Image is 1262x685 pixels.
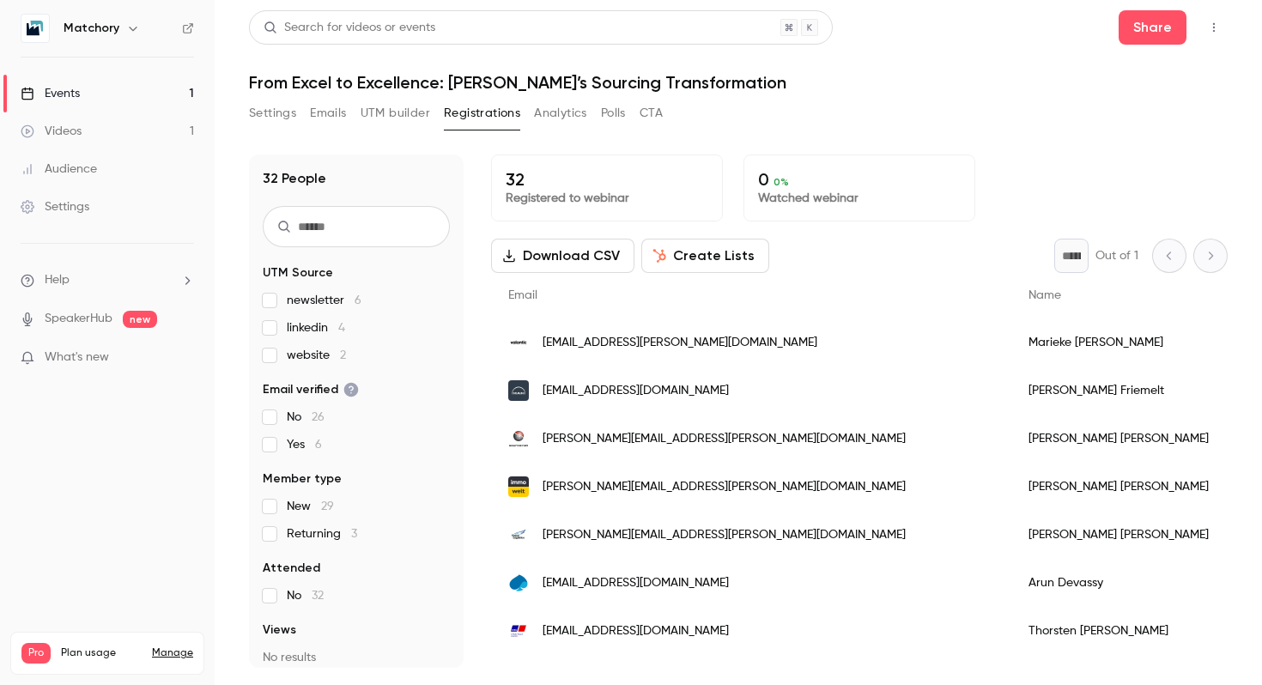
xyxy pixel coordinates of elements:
[508,428,529,449] img: sourcingondemand.com
[263,560,320,577] span: Attended
[263,470,342,488] span: Member type
[312,411,325,423] span: 26
[264,19,435,37] div: Search for videos or events
[64,20,119,37] h6: Matchory
[508,621,529,641] img: mtu-solutions.com
[61,646,142,660] span: Plan usage
[758,169,961,190] p: 0
[45,271,70,289] span: Help
[1011,511,1226,559] div: [PERSON_NAME] [PERSON_NAME]
[1095,247,1138,264] p: Out of 1
[534,100,587,127] button: Analytics
[1011,607,1226,655] div: Thorsten [PERSON_NAME]
[263,264,333,282] span: UTM Source
[543,622,729,640] span: [EMAIL_ADDRESS][DOMAIN_NAME]
[45,310,112,328] a: SpeakerHub
[287,498,334,515] span: New
[1011,318,1226,367] div: Marieke [PERSON_NAME]
[506,190,708,207] p: Registered to webinar
[287,525,357,543] span: Returning
[338,322,345,334] span: 4
[543,526,906,544] span: [PERSON_NAME][EMAIL_ADDRESS][PERSON_NAME][DOMAIN_NAME]
[1011,415,1226,463] div: [PERSON_NAME] [PERSON_NAME]
[287,347,346,364] span: website
[758,190,961,207] p: Watched webinar
[543,382,729,400] span: [EMAIL_ADDRESS][DOMAIN_NAME]
[263,168,326,189] h1: 32 People
[21,161,97,178] div: Audience
[21,271,194,289] li: help-dropdown-opener
[543,478,906,496] span: [PERSON_NAME][EMAIL_ADDRESS][PERSON_NAME][DOMAIN_NAME]
[508,476,529,497] img: immowelt.de
[315,439,322,451] span: 6
[640,100,663,127] button: CTA
[21,643,51,664] span: Pro
[249,72,1228,93] h1: From Excel to Excellence: [PERSON_NAME]’s Sourcing Transformation
[444,100,520,127] button: Registrations
[45,349,109,367] span: What's new
[287,587,324,604] span: No
[263,621,296,639] span: Views
[508,332,529,353] img: spc.valantic.com
[312,590,324,602] span: 32
[508,380,529,401] img: man.eu
[491,239,634,273] button: Download CSV
[508,289,537,301] span: Email
[287,436,322,453] span: Yes
[1028,289,1061,301] span: Name
[641,239,769,273] button: Create Lists
[263,649,450,666] p: No results
[508,573,529,593] img: capgemini.com
[21,15,49,42] img: Matchory
[287,409,325,426] span: No
[21,85,80,102] div: Events
[310,100,346,127] button: Emails
[287,319,345,336] span: linkedin
[1119,10,1186,45] button: Share
[287,292,361,309] span: newsletter
[123,311,157,328] span: new
[351,528,357,540] span: 3
[361,100,430,127] button: UTM builder
[152,646,193,660] a: Manage
[543,574,729,592] span: [EMAIL_ADDRESS][DOMAIN_NAME]
[774,176,789,188] span: 0 %
[543,430,906,448] span: [PERSON_NAME][EMAIL_ADDRESS][PERSON_NAME][DOMAIN_NAME]
[1011,463,1226,511] div: [PERSON_NAME] [PERSON_NAME]
[249,100,296,127] button: Settings
[506,169,708,190] p: 32
[1011,559,1226,607] div: Arun Devassy
[340,349,346,361] span: 2
[21,123,82,140] div: Videos
[508,524,529,545] img: de.yusen-logistics.com
[543,334,817,352] span: [EMAIL_ADDRESS][PERSON_NAME][DOMAIN_NAME]
[21,198,89,215] div: Settings
[321,500,334,512] span: 29
[355,294,361,306] span: 6
[263,381,359,398] span: Email verified
[1011,367,1226,415] div: [PERSON_NAME] Friemelt
[601,100,626,127] button: Polls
